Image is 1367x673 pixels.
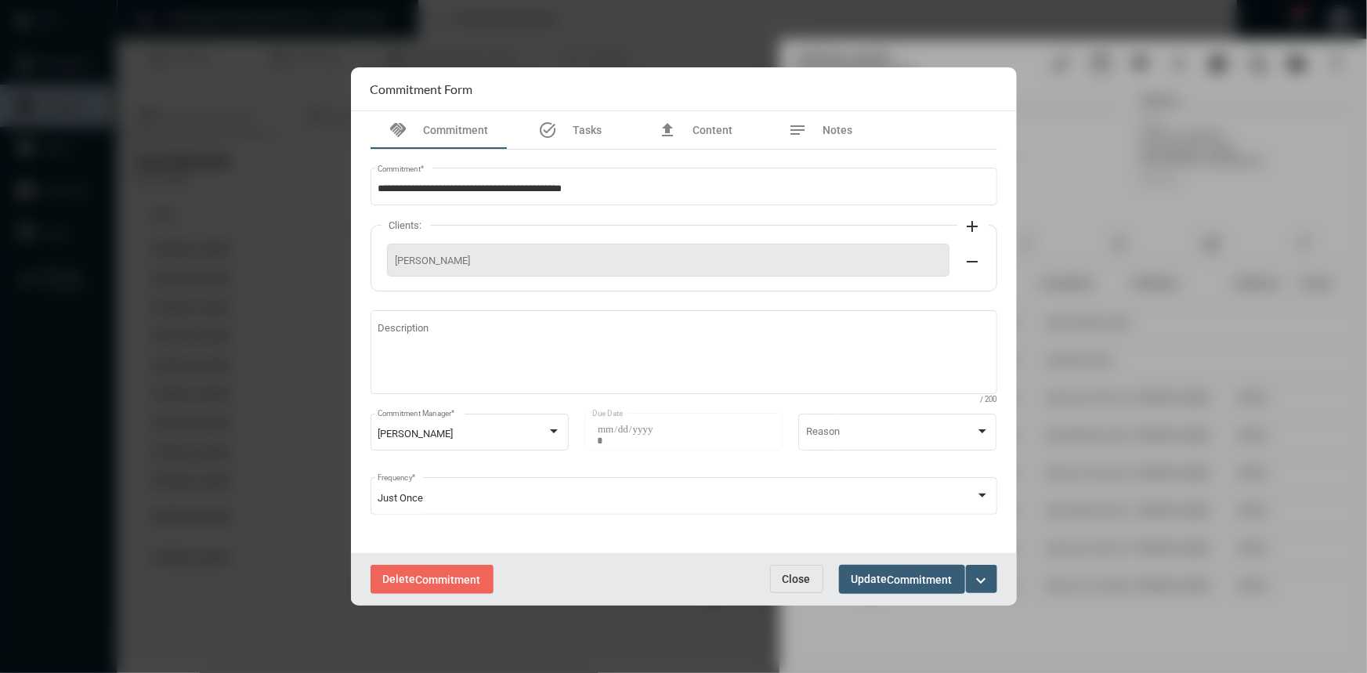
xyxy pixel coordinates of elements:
button: UpdateCommitment [839,565,965,594]
span: Commitment [424,124,489,136]
mat-icon: expand_more [972,571,991,590]
span: Content [693,124,732,136]
h2: Commitment Form [371,81,473,96]
span: Just Once [378,492,423,504]
span: Commitment [416,573,481,586]
span: Notes [823,124,853,136]
span: Delete [383,573,481,585]
label: Clients: [382,219,430,231]
span: [PERSON_NAME] [378,428,453,440]
button: Close [770,565,823,593]
mat-icon: task_alt [538,121,557,139]
mat-icon: handshake [389,121,408,139]
span: Commitment [888,573,953,586]
button: DeleteCommitment [371,565,494,594]
span: [PERSON_NAME] [396,255,941,266]
mat-icon: notes [789,121,808,139]
span: Update [852,573,953,585]
mat-icon: file_upload [658,121,677,139]
span: Tasks [573,124,602,136]
mat-icon: add [964,217,982,236]
mat-hint: / 200 [981,396,997,404]
mat-icon: remove [964,252,982,271]
span: Close [783,573,811,585]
